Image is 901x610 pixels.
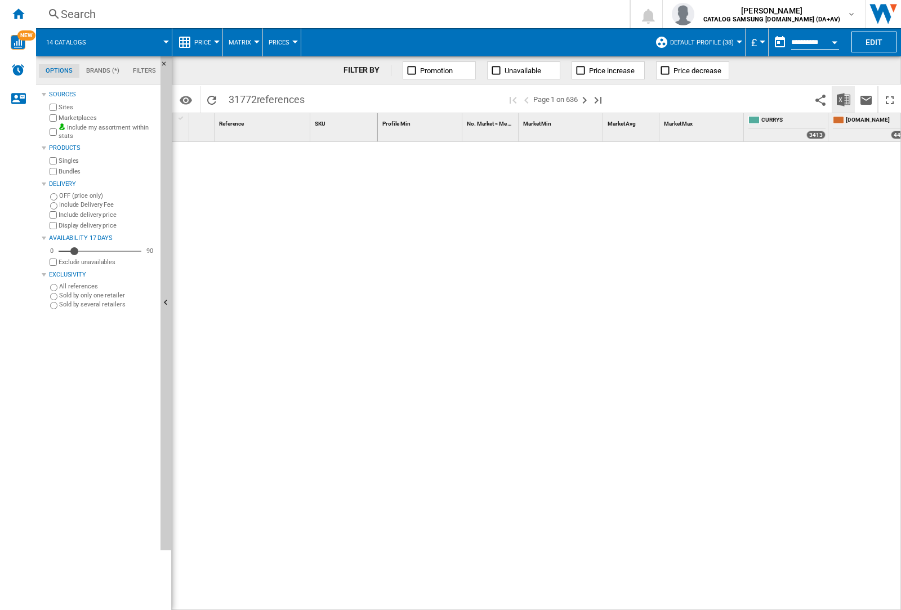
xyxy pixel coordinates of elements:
img: wise-card.svg [11,35,25,50]
span: CURRYS [761,116,826,126]
div: Market Min Sort None [521,113,603,131]
label: Marketplaces [59,114,156,122]
div: 3413 offers sold by CURRYS [806,131,826,139]
input: Bundles [50,168,57,175]
md-tab-item: Options [39,64,79,78]
button: £ [751,28,762,56]
div: 0 [47,247,56,255]
button: Matrix [229,28,257,56]
span: £ [751,37,757,48]
span: No. Market < Me [467,121,507,127]
button: Share this bookmark with others [809,86,832,113]
div: FILTER BY [344,65,391,76]
input: Display delivery price [50,222,57,229]
img: mysite-bg-18x18.png [59,123,65,130]
input: All references [50,284,57,291]
span: Profile Min [382,121,411,127]
button: Price increase [572,61,645,79]
label: Exclude unavailables [59,258,156,266]
div: Market Max Sort None [662,113,743,131]
div: SKU Sort None [313,113,377,131]
img: alerts-logo.svg [11,63,25,77]
label: OFF (price only) [59,192,156,200]
div: Exclusivity [49,270,156,279]
div: Sort None [313,113,377,131]
button: Download in Excel [832,86,855,113]
span: NEW [17,30,35,41]
div: Default profile (38) [655,28,739,56]
span: Default profile (38) [670,39,734,46]
div: Price [178,28,217,56]
button: Price decrease [656,61,729,79]
span: [PERSON_NAME] [703,5,840,16]
span: Prices [269,39,289,46]
button: First page [506,86,520,113]
span: Reference [219,121,244,127]
input: Include my assortment within stats [50,125,57,139]
div: 14 catalogs [42,28,166,56]
span: Page 1 on 636 [533,86,578,113]
button: Reload [200,86,223,113]
span: Price [194,39,211,46]
span: 31772 [223,86,310,110]
label: Bundles [59,167,156,176]
div: Profile Min Sort None [380,113,462,131]
button: Send this report by email [855,86,877,113]
div: Sort None [380,113,462,131]
div: 90 [144,247,156,255]
div: Products [49,144,156,153]
input: Singles [50,157,57,164]
img: excel-24x24.png [837,93,850,106]
div: Sort None [662,113,743,131]
span: Market Min [523,121,551,127]
button: Edit [851,32,896,52]
div: Search [61,6,600,22]
button: >Previous page [520,86,533,113]
button: md-calendar [769,31,791,54]
div: Sort None [465,113,518,131]
button: Default profile (38) [670,28,739,56]
button: Unavailable [487,61,560,79]
label: Include delivery price [59,211,156,219]
button: Next page [578,86,591,113]
div: Sort None [191,113,214,131]
md-tab-item: Filters [126,64,163,78]
span: 14 catalogs [46,39,86,46]
div: Sort None [605,113,659,131]
label: Sold by several retailers [59,300,156,309]
span: Price increase [589,66,635,75]
label: Include Delivery Fee [59,201,156,209]
label: Sold by only one retailer [59,291,156,300]
button: Prices [269,28,295,56]
div: Sort None [217,113,310,131]
span: references [257,93,305,105]
label: All references [59,282,156,291]
button: Options [175,90,197,110]
input: Display delivery price [50,259,57,266]
span: Market Max [664,121,693,127]
div: Market Avg Sort None [605,113,659,131]
span: SKU [315,121,325,127]
button: Last page [591,86,605,113]
label: Display delivery price [59,221,156,230]
span: Unavailable [505,66,541,75]
button: Hide [160,56,174,77]
img: profile.jpg [672,3,694,25]
input: Sites [50,104,57,111]
input: Marketplaces [50,114,57,122]
md-menu: Currency [746,28,769,56]
b: CATALOG SAMSUNG [DOMAIN_NAME] (DA+AV) [703,16,840,23]
button: Open calendar [824,30,845,51]
input: Sold by only one retailer [50,293,57,300]
label: Sites [59,103,156,112]
span: Market Avg [608,121,636,127]
md-tab-item: Brands (*) [79,64,126,78]
button: 14 catalogs [46,28,97,56]
span: Price decrease [673,66,721,75]
button: Promotion [403,61,476,79]
input: Include delivery price [50,211,57,219]
div: Sources [49,90,156,99]
md-slider: Availability [59,246,141,257]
